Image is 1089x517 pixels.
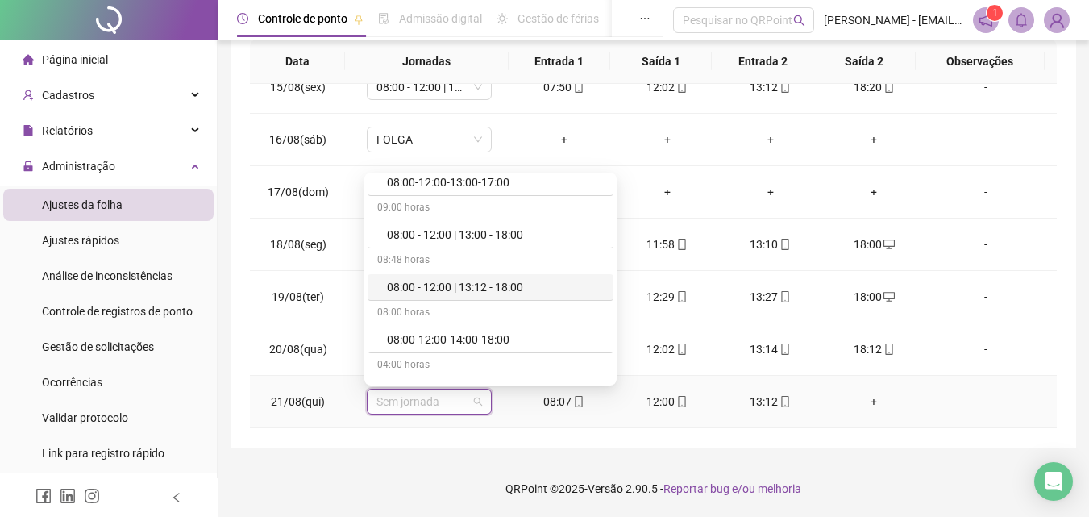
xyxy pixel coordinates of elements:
[526,131,603,148] div: +
[929,52,1032,70] span: Observações
[1014,13,1029,27] span: bell
[368,274,613,301] div: 08:00 - 12:00 | 13:12 - 18:00
[270,238,326,251] span: 18/08(seg)
[835,131,912,148] div: +
[675,291,688,302] span: mobile
[354,15,364,24] span: pushpin
[509,40,610,84] th: Entrada 1
[60,488,76,504] span: linkedin
[368,379,613,406] div: 08:00-12:00 - ALYNE
[387,173,604,191] div: 08:00-12:00-13:00-17:00
[938,340,1033,358] div: -
[387,278,604,296] div: 08:00 - 12:00 | 13:12 - 18:00
[526,393,603,411] div: 08:07
[250,40,345,84] th: Data
[42,411,128,424] span: Validar protocolo
[629,131,706,148] div: +
[42,89,94,102] span: Cadastros
[497,13,508,24] span: sun
[778,344,791,355] span: mobile
[778,396,791,407] span: mobile
[938,288,1033,306] div: -
[23,125,34,136] span: file
[84,488,100,504] span: instagram
[732,288,809,306] div: 13:27
[23,161,34,172] span: lock
[368,222,613,248] div: 08:00 - 12:00 | 13:00 - 18:00
[42,234,119,247] span: Ajustes rápidos
[368,301,613,327] div: 08:00 horas
[368,169,613,196] div: 08:00-12:00-13:00-17:00
[639,13,650,24] span: ellipsis
[712,40,813,84] th: Entrada 2
[629,78,706,96] div: 12:02
[882,344,895,355] span: mobile
[938,78,1033,96] div: -
[268,186,329,198] span: 17/08(dom)
[258,12,347,25] span: Controle de ponto
[610,40,712,84] th: Saída 1
[368,353,613,379] div: 04:00 horas
[882,291,895,302] span: desktop
[42,269,172,282] span: Análise de inconsistências
[938,183,1033,201] div: -
[979,13,993,27] span: notification
[237,13,248,24] span: clock-circle
[42,198,123,211] span: Ajustes da folha
[778,81,791,93] span: mobile
[938,131,1033,148] div: -
[270,81,326,94] span: 15/08(sex)
[732,236,809,253] div: 13:10
[629,393,706,411] div: 12:00
[992,7,998,19] span: 1
[835,393,912,411] div: +
[23,54,34,65] span: home
[376,75,482,99] span: 08:00 - 12:00 | 13:12 - 18:00
[526,78,603,96] div: 07:50
[732,393,809,411] div: 13:12
[835,340,912,358] div: 18:12
[345,40,509,84] th: Jornadas
[793,15,805,27] span: search
[675,344,688,355] span: mobile
[42,447,164,460] span: Link para registro rápido
[1034,462,1073,501] div: Open Intercom Messenger
[732,340,809,358] div: 13:14
[35,488,52,504] span: facebook
[629,236,706,253] div: 11:58
[882,81,895,93] span: mobile
[572,396,584,407] span: mobile
[271,395,325,408] span: 21/08(qui)
[675,396,688,407] span: mobile
[572,81,584,93] span: mobile
[272,290,324,303] span: 19/08(ter)
[368,196,613,222] div: 09:00 horas
[629,288,706,306] div: 12:29
[368,327,613,353] div: 08:00-12:00-14:00-18:00
[778,291,791,302] span: mobile
[42,53,108,66] span: Página inicial
[368,248,613,274] div: 08:48 horas
[42,340,154,353] span: Gestão de solicitações
[938,236,1033,253] div: -
[387,226,604,244] div: 08:00 - 12:00 | 13:00 - 18:00
[42,124,93,137] span: Relatórios
[938,393,1033,411] div: -
[835,78,912,96] div: 18:20
[23,90,34,101] span: user-add
[399,12,482,25] span: Admissão digital
[732,78,809,96] div: 13:12
[269,343,327,356] span: 20/08(qua)
[42,305,193,318] span: Controle de registros de ponto
[1045,8,1069,32] img: 67890
[171,492,182,503] span: left
[732,131,809,148] div: +
[376,127,482,152] span: FOLGA
[42,376,102,389] span: Ocorrências
[987,5,1003,21] sup: 1
[588,482,623,495] span: Versão
[629,340,706,358] div: 12:02
[218,461,1089,517] footer: QRPoint © 2025 - 2.90.5 -
[269,133,326,146] span: 16/08(sáb)
[378,13,389,24] span: file-done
